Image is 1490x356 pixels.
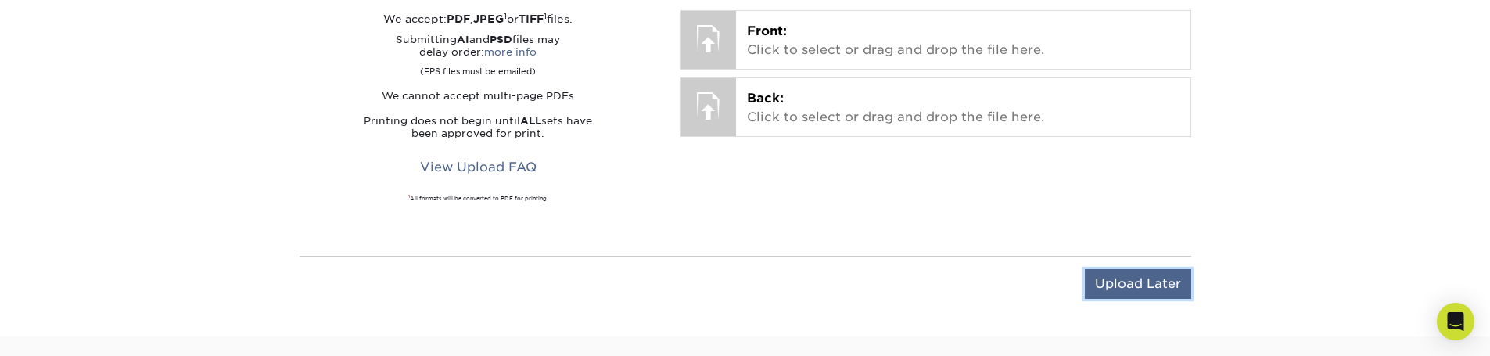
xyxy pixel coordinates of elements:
[300,195,658,203] div: All formats will be converted to PDF for printing.
[519,13,544,25] strong: TIFF
[408,194,410,199] sup: 1
[300,11,658,27] div: We accept: , or files.
[300,90,658,102] p: We cannot accept multi-page PDFs
[747,22,1179,59] p: Click to select or drag and drop the file here.
[457,34,469,45] strong: AI
[747,23,787,38] span: Front:
[300,115,658,140] p: Printing does not begin until sets have been approved for print.
[490,34,512,45] strong: PSD
[1437,303,1474,340] div: Open Intercom Messenger
[420,59,536,77] small: (EPS files must be emailed)
[747,91,784,106] span: Back:
[747,89,1179,127] p: Click to select or drag and drop the file here.
[520,115,541,127] strong: ALL
[1085,269,1191,299] input: Upload Later
[447,13,470,25] strong: PDF
[504,11,507,20] sup: 1
[300,34,658,77] p: Submitting and files may delay order:
[544,11,547,20] sup: 1
[473,13,504,25] strong: JPEG
[410,153,547,182] a: View Upload FAQ
[484,46,537,58] a: more info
